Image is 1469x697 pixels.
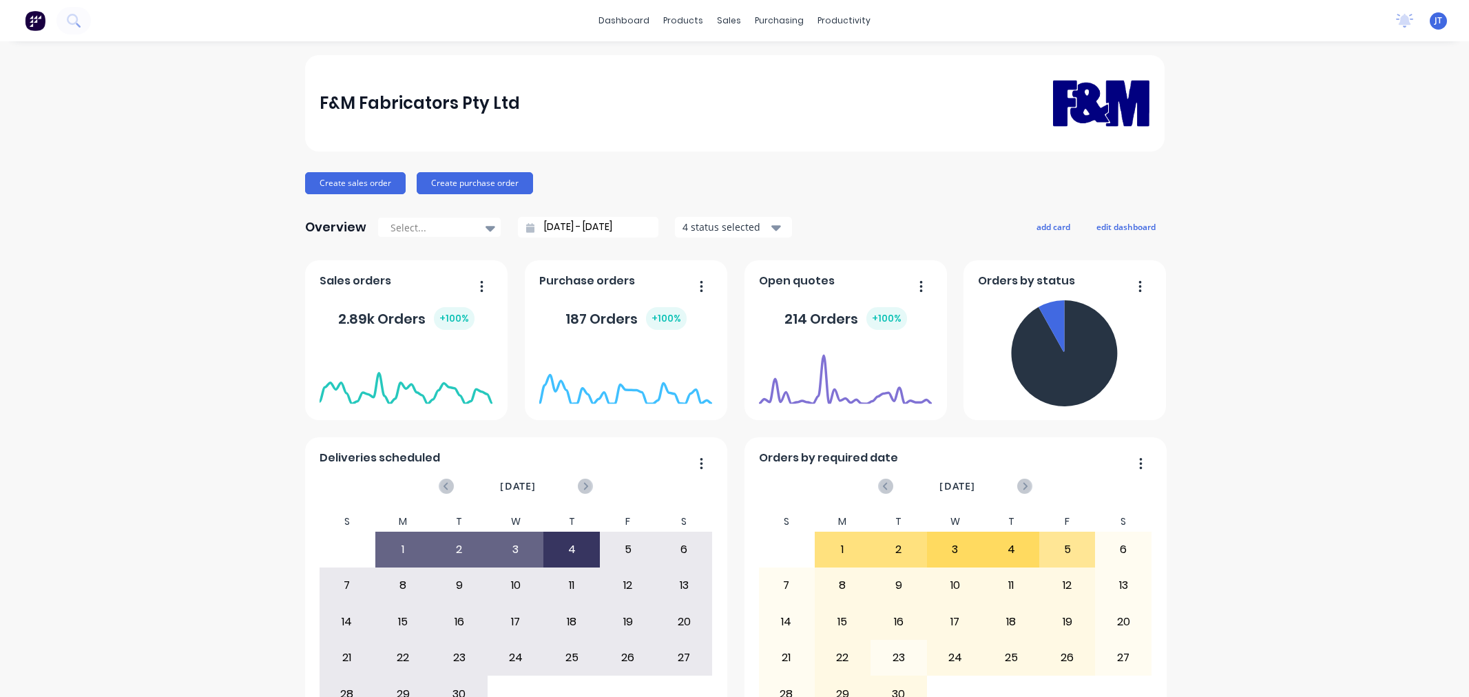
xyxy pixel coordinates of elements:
span: Purchase orders [539,273,635,289]
div: F [1039,512,1096,532]
div: 4 [983,532,1039,567]
div: 15 [376,605,431,639]
div: 20 [656,605,711,639]
div: Overview [305,214,366,241]
div: T [983,512,1039,532]
div: 214 Orders [784,307,907,330]
div: 13 [656,568,711,603]
div: 21 [320,641,375,675]
div: 18 [544,605,599,639]
a: dashboard [592,10,656,31]
div: 19 [1040,605,1095,639]
div: W [488,512,544,532]
div: 10 [928,568,983,603]
div: S [656,512,712,532]
div: 22 [815,641,871,675]
div: M [815,512,871,532]
div: sales [710,10,748,31]
div: 26 [601,641,656,675]
div: T [543,512,600,532]
div: 15 [815,605,871,639]
div: 16 [871,605,926,639]
div: 8 [376,568,431,603]
div: 5 [1040,532,1095,567]
span: Sales orders [320,273,391,289]
div: 17 [488,605,543,639]
div: 19 [601,605,656,639]
div: 2 [432,532,487,567]
div: 27 [656,641,711,675]
div: 27 [1096,641,1151,675]
div: products [656,10,710,31]
div: + 100 % [646,307,687,330]
button: 4 status selected [675,217,792,238]
div: 24 [488,641,543,675]
div: 24 [928,641,983,675]
div: 187 Orders [565,307,687,330]
div: purchasing [748,10,811,31]
div: M [375,512,432,532]
button: add card [1028,218,1079,236]
div: 10 [488,568,543,603]
div: 14 [759,605,814,639]
div: 9 [432,568,487,603]
span: Open quotes [759,273,835,289]
div: 2 [871,532,926,567]
div: 6 [656,532,711,567]
div: 12 [1040,568,1095,603]
div: 13 [1096,568,1151,603]
div: 14 [320,605,375,639]
div: 2.89k Orders [338,307,475,330]
button: Create sales order [305,172,406,194]
div: 7 [320,568,375,603]
span: [DATE] [500,479,536,494]
div: F [600,512,656,532]
span: [DATE] [939,479,975,494]
div: 26 [1040,641,1095,675]
button: Create purchase order [417,172,533,194]
div: 1 [815,532,871,567]
div: productivity [811,10,877,31]
div: 22 [376,641,431,675]
div: 3 [928,532,983,567]
span: Deliveries scheduled [320,450,440,466]
div: 20 [1096,605,1151,639]
img: Factory [25,10,45,31]
div: F&M Fabricators Pty Ltd [320,90,520,117]
div: 6 [1096,532,1151,567]
div: 17 [928,605,983,639]
div: S [319,512,375,532]
div: 5 [601,532,656,567]
div: 1 [376,532,431,567]
div: S [1095,512,1152,532]
div: 23 [432,641,487,675]
div: 25 [983,641,1039,675]
img: F&M Fabricators Pty Ltd [1053,60,1149,146]
div: 12 [601,568,656,603]
div: 23 [871,641,926,675]
div: 16 [432,605,487,639]
div: 11 [544,568,599,603]
div: 4 status selected [683,220,769,234]
span: JT [1435,14,1442,27]
div: 11 [983,568,1039,603]
div: 7 [759,568,814,603]
button: edit dashboard [1087,218,1165,236]
div: 8 [815,568,871,603]
div: + 100 % [866,307,907,330]
div: 3 [488,532,543,567]
div: 18 [983,605,1039,639]
div: 9 [871,568,926,603]
div: 25 [544,641,599,675]
div: T [871,512,927,532]
div: T [431,512,488,532]
div: W [927,512,983,532]
div: S [758,512,815,532]
div: 4 [544,532,599,567]
div: 21 [759,641,814,675]
span: Orders by status [978,273,1075,289]
div: + 100 % [434,307,475,330]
